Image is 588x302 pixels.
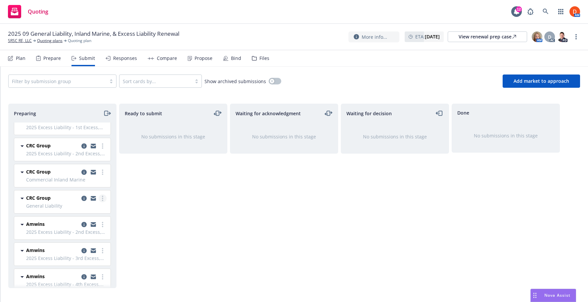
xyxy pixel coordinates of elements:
[348,31,399,42] button: More info...
[415,33,440,40] span: ETA :
[130,133,216,140] div: No submissions in this stage
[14,110,36,117] span: Preparing
[516,6,522,12] div: 12
[103,109,111,117] a: moveRight
[231,56,241,61] div: Bind
[8,38,32,44] a: SRSC RE, LLC
[80,273,88,281] a: copy logging email
[425,33,440,40] strong: [DATE]
[241,133,327,140] div: No submissions in this stage
[80,221,88,228] a: copy logging email
[531,289,539,302] div: Drag to move
[435,109,443,117] a: moveLeft
[28,9,48,14] span: Quoting
[16,56,25,61] div: Plan
[113,56,137,61] div: Responses
[80,194,88,202] a: copy logging email
[557,31,567,42] img: photo
[544,292,570,298] span: Nova Assist
[204,78,266,85] span: Show archived submissions
[89,142,97,150] a: copy logging email
[514,78,569,84] span: Add market to approach
[80,142,88,150] a: copy logging email
[530,289,576,302] button: Nova Assist
[99,221,107,228] a: more
[554,5,567,18] a: Switch app
[26,228,107,235] span: 2025 Excess Liability - 2nd Excess, $5m x $4m
[195,56,212,61] div: Propose
[352,133,438,140] div: No submissions in this stage
[459,32,516,42] div: View renewal prep case
[448,31,527,42] a: View renewal prep case
[157,56,177,61] div: Compare
[68,38,91,44] span: Quoting plan
[26,247,45,254] span: Amwins
[8,30,179,38] span: 2025 09 General Liability, Inland Marine, & Excess Liability Renewal
[236,110,301,117] span: Waiting for acknowledgment
[99,247,107,255] a: more
[346,110,392,117] span: Waiting for decision
[26,281,107,288] span: 2025 Excess Liability - 4th Excess, $5m x $16m
[125,110,162,117] span: Ready to submit
[89,247,97,255] a: copy logging email
[43,56,61,61] div: Prepare
[548,33,551,40] span: D
[26,194,51,201] span: CRC Group
[79,56,95,61] div: Submit
[89,273,97,281] a: copy logging email
[80,247,88,255] a: copy logging email
[26,124,107,131] span: 2025 Excess Liability - 1st Excess, $4m x $1m/$2m
[532,31,542,42] img: photo
[89,168,97,176] a: copy logging email
[99,142,107,150] a: more
[362,33,387,40] span: More info...
[214,109,222,117] a: moveLeftRight
[463,132,549,139] div: No submissions in this stage
[37,38,63,44] a: Quoting plans
[26,142,51,149] span: CRC Group
[80,168,88,176] a: copy logging email
[26,150,107,157] span: 2025 Excess Liability - 2nd Excess, $5m x $4m
[26,273,45,280] span: Amwins
[99,273,107,281] a: more
[259,56,269,61] div: Files
[5,2,51,21] a: Quoting
[26,168,51,175] span: CRC Group
[26,202,107,209] span: General Liability
[457,109,469,116] span: Done
[99,168,107,176] a: more
[524,5,537,18] a: Report a Bug
[26,176,107,183] span: Commercial Inland Marine
[26,255,107,262] span: 2025 Excess Liability - 3rd Excess, $7m x $9m
[569,6,580,17] img: photo
[325,109,333,117] a: moveLeftRight
[89,194,97,202] a: copy logging email
[89,221,97,228] a: copy logging email
[26,221,45,227] span: Amwins
[99,194,107,202] a: more
[539,5,552,18] a: Search
[503,75,580,88] button: Add market to approach
[572,33,580,41] a: more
